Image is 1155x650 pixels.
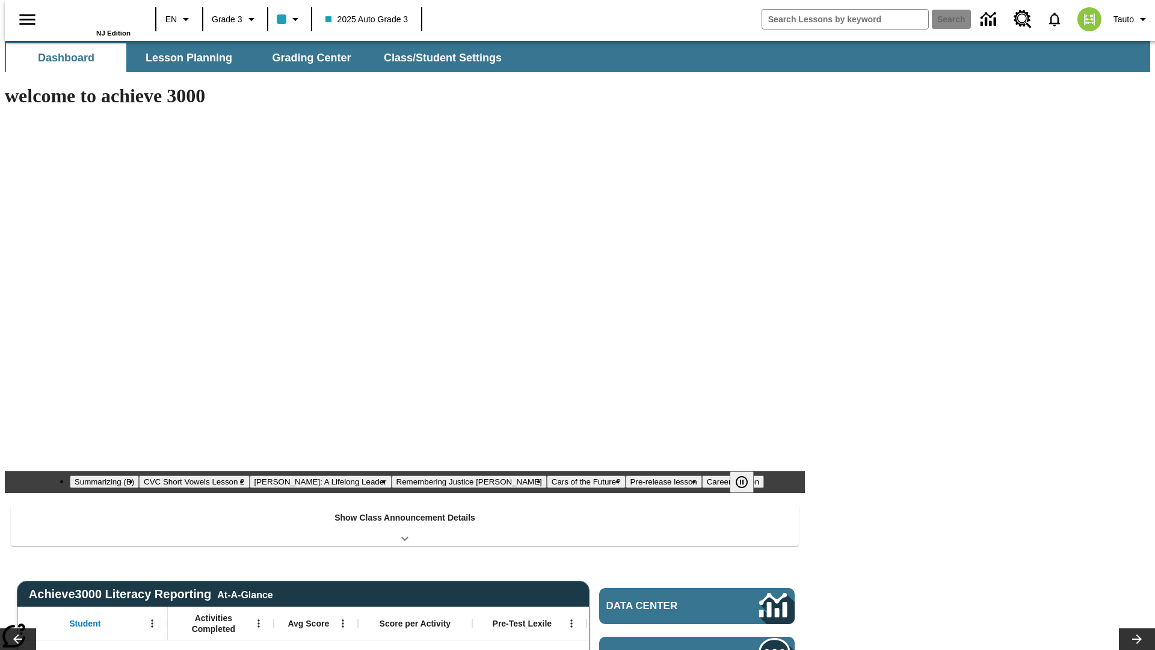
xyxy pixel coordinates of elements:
[96,29,131,37] span: NJ Edition
[52,5,131,29] a: Home
[626,475,702,488] button: Slide 6 Pre-release lesson
[272,8,307,30] button: Class color is light blue. Change class color
[160,8,199,30] button: Language: EN, Select a language
[606,600,719,612] span: Data Center
[251,43,372,72] button: Grading Center
[29,587,273,601] span: Achieve3000 Literacy Reporting
[973,3,1006,36] a: Data Center
[1070,4,1109,35] button: Select a new avatar
[1119,628,1155,650] button: Lesson carousel, Next
[272,51,351,65] span: Grading Center
[10,2,45,37] button: Open side menu
[599,588,795,624] a: Data Center
[334,614,352,633] button: Open Menu
[139,475,249,488] button: Slide 2 CVC Short Vowels Lesson 2
[1039,4,1070,35] a: Notifications
[562,614,581,633] button: Open Menu
[165,13,177,26] span: EN
[547,475,626,488] button: Slide 5 Cars of the Future?
[250,614,268,633] button: Open Menu
[730,471,766,493] div: Pause
[374,43,511,72] button: Class/Student Settings
[11,504,799,546] div: Show Class Announcement Details
[702,475,764,488] button: Slide 7 Career Lesson
[5,85,805,107] h1: welcome to achieve 3000
[146,51,232,65] span: Lesson Planning
[288,618,329,629] span: Avg Score
[5,43,513,72] div: SubNavbar
[384,51,502,65] span: Class/Student Settings
[392,475,547,488] button: Slide 4 Remembering Justice O'Connor
[217,587,273,601] div: At-A-Glance
[334,512,475,524] p: Show Class Announcement Details
[207,8,263,30] button: Grade: Grade 3, Select a grade
[70,475,139,488] button: Slide 1 Summarizing (B)
[6,43,126,72] button: Dashboard
[212,13,242,26] span: Grade 3
[5,41,1150,72] div: SubNavbar
[730,471,754,493] button: Pause
[762,10,928,29] input: search field
[250,475,392,488] button: Slide 3 Dianne Feinstein: A Lifelong Leader
[1113,13,1134,26] span: Tauto
[1109,8,1155,30] button: Profile/Settings
[325,13,408,26] span: 2025 Auto Grade 3
[1006,3,1039,36] a: Resource Center, Will open in new tab
[38,51,94,65] span: Dashboard
[174,613,253,634] span: Activities Completed
[143,614,161,633] button: Open Menu
[52,4,131,37] div: Home
[69,618,100,629] span: Student
[493,618,552,629] span: Pre-Test Lexile
[380,618,451,629] span: Score per Activity
[129,43,249,72] button: Lesson Planning
[1077,7,1101,31] img: avatar image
